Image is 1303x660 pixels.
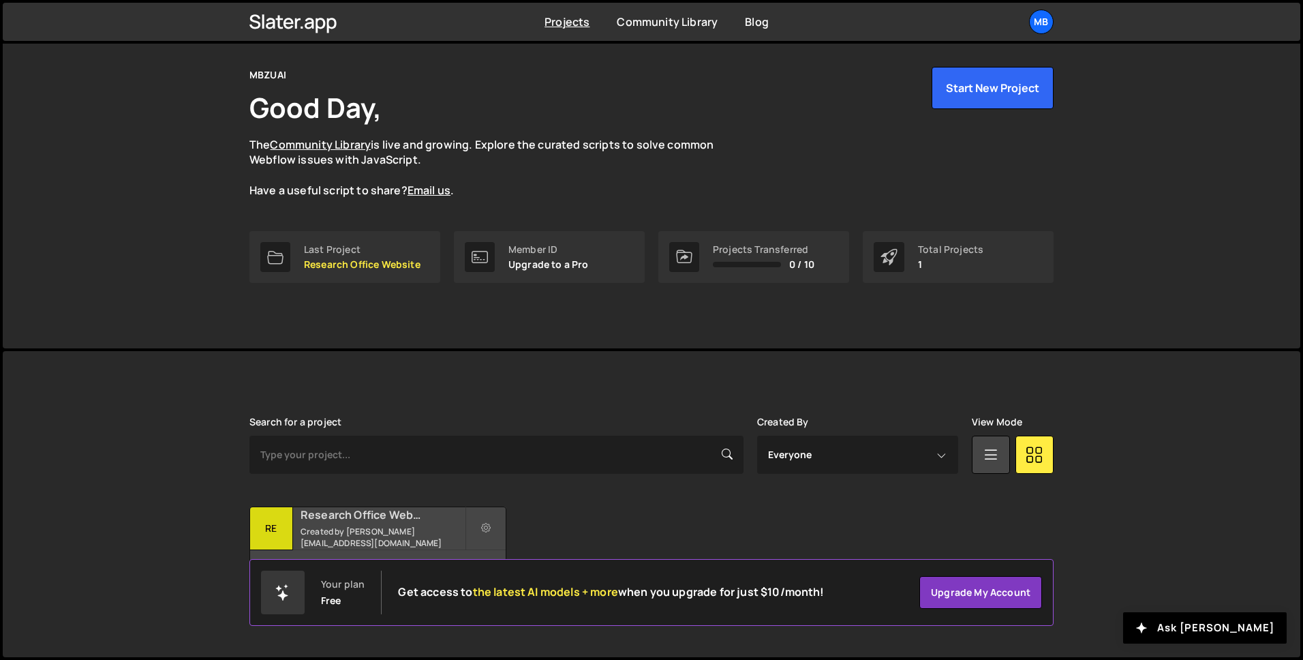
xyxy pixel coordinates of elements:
h2: Get access to when you upgrade for just $10/month! [398,586,824,599]
h2: Research Office Website [301,507,465,522]
p: The is live and growing. Explore the curated scripts to solve common Webflow issues with JavaScri... [249,137,740,198]
div: Your plan [321,579,365,590]
div: MBZUAI [249,67,286,83]
div: Re [250,507,293,550]
span: 0 / 10 [789,259,814,270]
div: Projects Transferred [713,244,814,255]
p: Upgrade to a Pro [508,259,589,270]
a: MB [1029,10,1054,34]
button: Ask [PERSON_NAME] [1123,612,1287,644]
a: Upgrade my account [919,576,1042,609]
a: Last Project Research Office Website [249,231,440,283]
p: Research Office Website [304,259,420,270]
label: View Mode [972,417,1022,427]
div: Member ID [508,244,589,255]
label: Created By [757,417,809,427]
div: Free [321,595,341,606]
small: Created by [PERSON_NAME][EMAIL_ADDRESS][DOMAIN_NAME] [301,526,465,549]
div: Last Project [304,244,420,255]
span: the latest AI models + more [473,584,618,599]
a: Email us [408,183,450,198]
div: Total Projects [918,244,983,255]
a: Community Library [270,137,371,152]
label: Search for a project [249,417,341,427]
a: Projects [545,14,589,29]
a: Community Library [617,14,718,29]
a: Re Research Office Website Created by [PERSON_NAME][EMAIL_ADDRESS][DOMAIN_NAME] 10 pages, last up... [249,507,506,592]
p: 1 [918,259,983,270]
div: 10 pages, last updated by about [DATE] [250,550,506,591]
button: Start New Project [932,67,1054,109]
a: Blog [745,14,769,29]
input: Type your project... [249,436,744,474]
h1: Good Day, [249,89,382,126]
